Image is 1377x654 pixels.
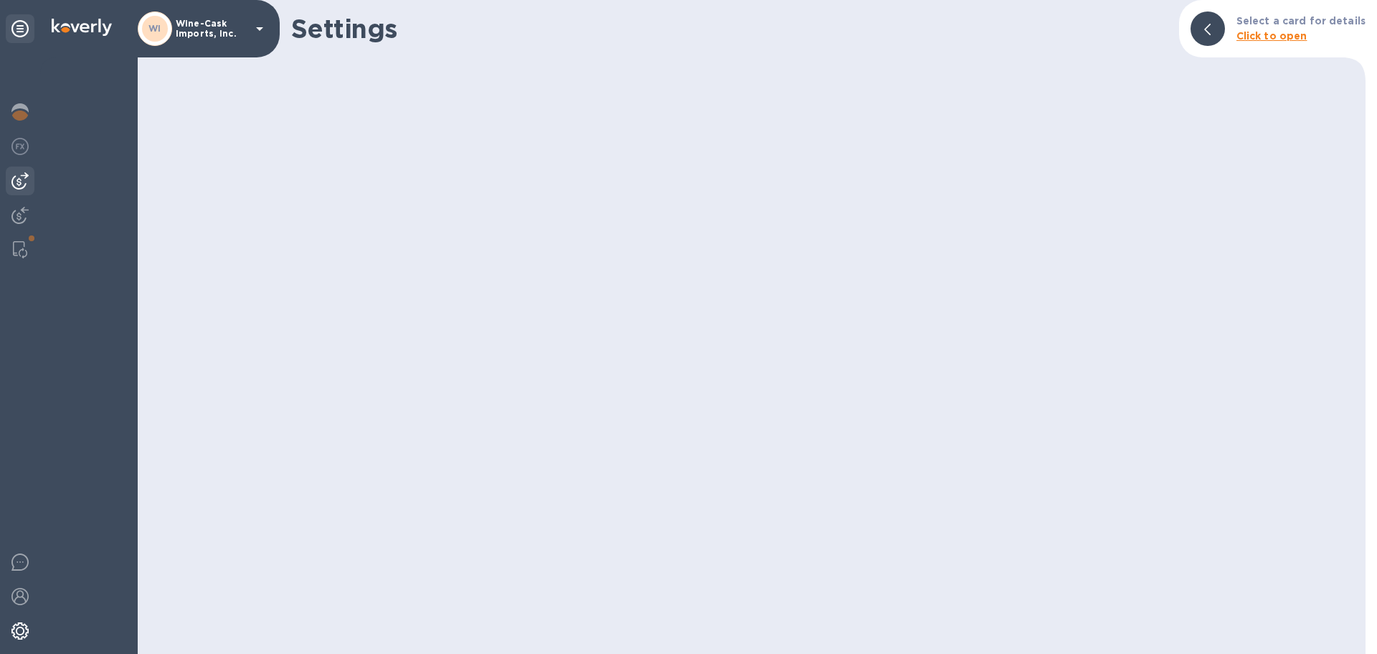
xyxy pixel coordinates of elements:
[6,14,34,43] div: Unpin categories
[148,23,161,34] b: WI
[11,138,29,155] img: Foreign exchange
[176,19,247,39] p: Wine-Cask Imports, Inc.
[52,19,112,36] img: Logo
[291,14,1168,44] h1: Settings
[1236,30,1307,42] b: Click to open
[1236,15,1366,27] b: Select a card for details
